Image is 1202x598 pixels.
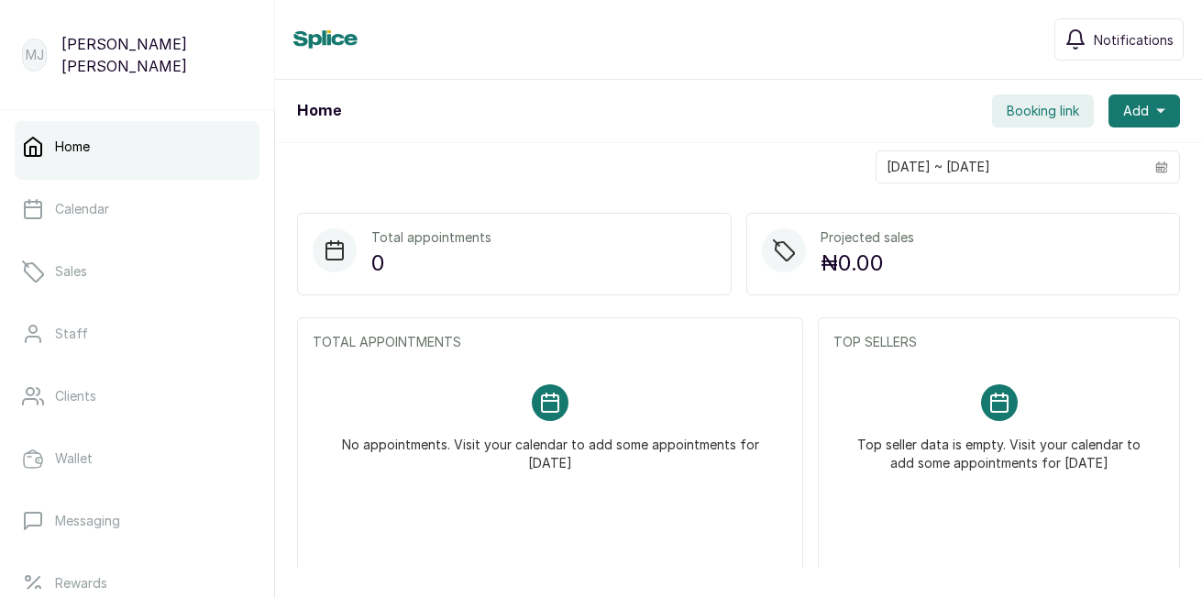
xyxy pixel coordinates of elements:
p: Total appointments [371,228,491,247]
svg: calendar [1155,161,1168,173]
a: Sales [15,246,259,297]
p: Home [55,138,90,156]
button: Add [1108,94,1180,127]
p: [PERSON_NAME] [PERSON_NAME] [61,33,252,77]
span: Add [1123,102,1149,120]
p: TOP SELLERS [833,333,1164,351]
button: Notifications [1054,18,1184,61]
h1: Home [297,100,341,122]
p: Projected sales [821,228,914,247]
a: Messaging [15,495,259,547]
p: No appointments. Visit your calendar to add some appointments for [DATE] [335,421,766,472]
p: Clients [55,387,96,405]
p: Sales [55,262,87,281]
a: Clients [15,371,259,422]
p: Top seller data is empty. Visit your calendar to add some appointments for [DATE] [855,421,1142,472]
p: 0 [371,247,491,280]
span: Notifications [1094,30,1174,50]
a: Calendar [15,183,259,235]
p: Messaging [55,512,120,530]
p: ₦0.00 [821,247,914,280]
a: Staff [15,308,259,360]
p: Wallet [55,449,93,468]
span: Booking link [1007,102,1079,120]
a: Home [15,121,259,172]
p: Rewards [55,574,107,592]
a: Wallet [15,433,259,484]
button: Booking link [992,94,1094,127]
p: TOTAL APPOINTMENTS [313,333,788,351]
p: Staff [55,325,88,343]
p: MJ [26,46,44,64]
input: Select date [877,151,1144,183]
p: Calendar [55,200,109,218]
